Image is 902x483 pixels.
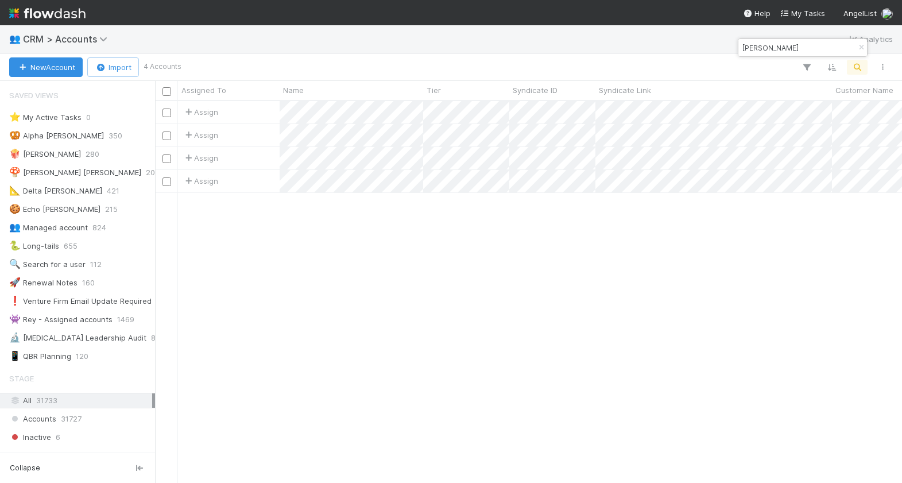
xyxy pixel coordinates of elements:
[151,331,165,345] span: 898
[9,130,21,140] span: 🥨
[9,259,21,269] span: 🔍
[183,106,218,118] span: Assign
[56,430,60,445] span: 6
[86,147,99,161] span: 280
[9,367,34,390] span: Stage
[9,110,82,125] div: My Active Tasks
[9,296,21,306] span: ❗
[162,109,171,117] input: Toggle Row Selected
[9,351,21,361] span: 📱
[9,167,21,177] span: 🍄
[9,257,86,272] div: Search for a user
[87,57,139,77] button: Import
[86,110,91,125] span: 0
[9,57,83,77] button: NewAccount
[847,32,893,46] a: Analytics
[835,84,893,96] span: Customer Name
[64,239,78,253] span: 655
[9,147,81,161] div: [PERSON_NAME]
[107,184,119,198] span: 421
[23,33,113,45] span: CRM > Accounts
[162,154,171,163] input: Toggle Row Selected
[881,8,893,20] img: avatar_87e1a465-5456-4979-8ac4-f0cdb5bbfe2d.png
[10,463,40,473] span: Collapse
[9,276,78,290] div: Renewal Notes
[9,412,56,426] span: Accounts
[183,129,218,141] span: Assign
[9,430,51,445] span: Inactive
[162,132,171,140] input: Toggle Row Selected
[743,7,771,19] div: Help
[283,84,304,96] span: Name
[36,393,57,408] span: 31733
[9,333,21,342] span: 🔬
[9,186,21,195] span: 📐
[183,152,218,164] span: Assign
[9,112,21,122] span: ⭐
[9,84,59,107] span: Saved Views
[9,221,88,235] div: Managed account
[109,129,122,143] span: 350
[9,204,21,214] span: 🍪
[117,312,134,327] span: 1469
[9,331,146,345] div: [MEDICAL_DATA] Leadership Audit
[9,149,21,159] span: 🍿
[843,9,877,18] span: AngelList
[9,277,21,287] span: 🚀
[9,202,100,217] div: Echo [PERSON_NAME]
[144,61,181,72] small: 4 Accounts
[181,84,226,96] span: Assigned To
[9,241,21,250] span: 🐍
[780,9,825,18] span: My Tasks
[146,165,160,180] span: 203
[427,84,441,96] span: Tier
[740,41,855,55] input: Search...
[90,257,102,272] span: 112
[162,87,171,96] input: Toggle All Rows Selected
[9,129,104,143] div: Alpha [PERSON_NAME]
[9,239,59,253] div: Long-tails
[9,184,102,198] div: Delta [PERSON_NAME]
[105,202,118,217] span: 215
[9,294,152,308] div: Venture Firm Email Update Required
[9,34,21,44] span: 👥
[599,84,651,96] span: Syndicate Link
[9,448,59,471] span: Assigned To
[162,177,171,186] input: Toggle Row Selected
[9,3,86,23] img: logo-inverted-e16ddd16eac7371096b0.svg
[76,349,88,364] span: 120
[9,165,141,180] div: [PERSON_NAME] [PERSON_NAME]
[9,349,71,364] div: QBR Planning
[9,314,21,324] span: 👾
[9,312,113,327] div: Rey - Assigned accounts
[513,84,558,96] span: Syndicate ID
[82,276,95,290] span: 160
[9,393,152,408] div: All
[61,412,82,426] span: 31727
[92,221,106,235] span: 824
[183,175,218,187] span: Assign
[9,222,21,232] span: 👥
